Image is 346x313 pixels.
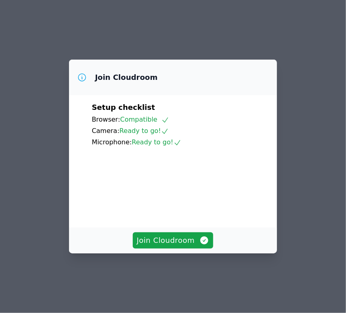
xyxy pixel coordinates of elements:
[137,235,210,246] span: Join Cloudroom
[92,103,155,111] span: Setup checklist
[92,138,132,146] span: Microphone:
[92,116,120,123] span: Browser:
[120,116,169,123] span: Compatible
[132,138,182,146] span: Ready to go!
[133,232,214,249] button: Join Cloudroom
[95,73,158,82] h3: Join Cloudroom
[92,127,119,135] span: Camera:
[119,127,169,135] span: Ready to go!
